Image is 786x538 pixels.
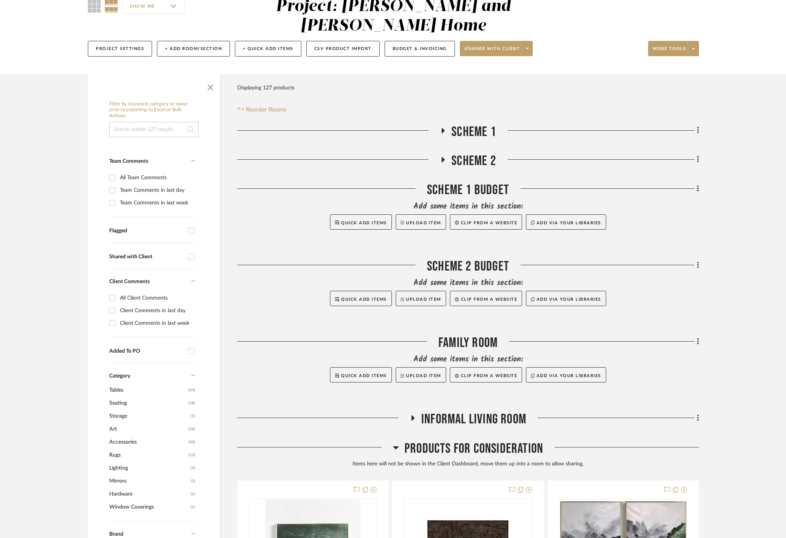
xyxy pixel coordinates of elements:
[451,153,496,169] span: Scheme 2
[109,373,130,379] span: Category
[120,172,193,184] div: All Team Comments
[191,410,195,422] span: (5)
[396,291,446,306] button: Upload Item
[120,305,193,317] div: Client Comments in last day
[526,214,606,230] button: Add via your libraries
[648,41,699,56] button: More tools
[188,449,195,461] span: (13)
[246,105,286,114] span: Reorder Rooms
[109,436,186,449] span: Accessories
[526,367,606,382] button: Add via your libraries
[109,254,184,260] div: Shared with Client
[120,317,193,329] div: Client Comments in last week
[237,460,699,468] div: Items here will not be shown in the Client Dashboard, move them up into a room to allow sharing.
[330,214,392,230] button: Quick Add Items
[653,46,686,57] span: More tools
[109,423,186,436] span: Art
[237,80,294,96] div: Displaying 127 products
[341,221,387,225] span: Quick Add Items
[109,279,150,284] span: Client Comments
[109,159,148,164] span: Team Comments
[109,449,186,462] span: Rugs
[109,501,189,514] span: Window Coverings
[109,122,199,137] input: Search within 127 results
[188,384,195,396] span: (24)
[237,201,699,212] div: Add some items in this section:
[464,46,520,57] span: Share with client
[109,532,123,537] span: Brand
[188,423,195,435] span: (24)
[526,291,606,306] button: Add via your libraries
[191,488,195,500] span: (1)
[120,184,193,196] div: Team Comments in last day
[109,384,186,397] span: Tables
[237,278,699,288] div: Add some items in this section:
[306,41,380,57] button: CSV Product Import
[109,348,184,355] div: Added To PO
[421,411,526,428] span: Informal Living Room
[404,441,543,457] span: Products For Consideration
[191,462,195,474] span: (5)
[120,197,193,209] div: Team Comments in last week
[109,475,189,488] span: Mirrors
[460,41,533,56] button: Share with client
[341,297,387,301] span: Quick Add Items
[191,501,195,513] span: (1)
[109,101,199,119] h6: Filter by keyword, category or name prior to exporting to Excel or Bulk Actions
[109,228,184,234] div: Flagged
[157,41,230,57] button: + Add Room/Section
[451,124,496,140] span: Scheme 1
[450,214,522,230] button: Clip from a website
[237,105,286,114] button: Reorder Rooms
[396,367,446,382] button: Upload Item
[188,397,195,409] span: (18)
[450,291,522,306] button: Clip from a website
[237,354,699,365] div: Add some items in this section:
[396,214,446,230] button: Upload Item
[88,41,152,57] button: Project Settings
[385,41,455,57] button: Budget & Invoicing
[235,41,301,57] button: + Quick Add Items
[109,410,189,423] span: Storage
[120,292,193,304] div: All Client Comments
[109,397,186,410] span: Seating
[330,291,392,306] button: Quick Add Items
[341,374,387,378] span: Quick Add Items
[191,475,195,487] span: (2)
[109,462,189,475] span: Lighting
[450,367,522,382] button: Clip from a website
[109,488,189,501] span: Hardware
[203,78,218,94] button: Close
[330,367,392,382] button: Quick Add Items
[188,436,195,448] span: (20)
